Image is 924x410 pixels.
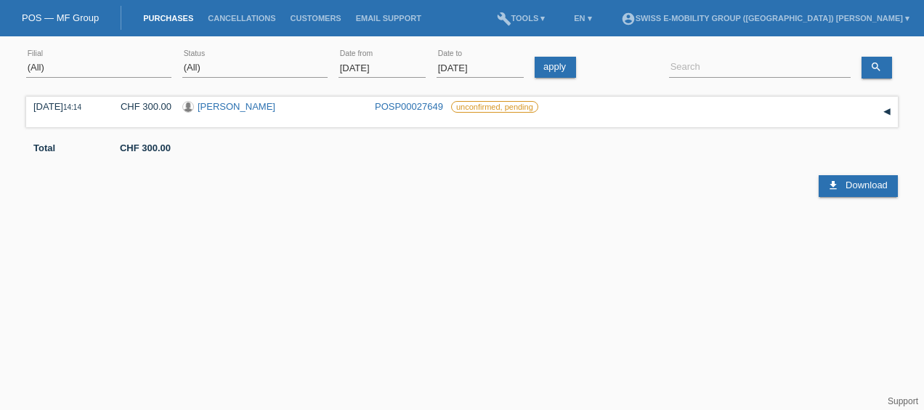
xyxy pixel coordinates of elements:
[876,101,898,123] div: expand/collapse
[497,12,511,26] i: build
[349,14,429,23] a: Email Support
[198,101,275,112] a: [PERSON_NAME]
[451,101,538,113] label: unconfirmed, pending
[33,142,55,153] b: Total
[33,101,92,112] div: [DATE]
[870,61,882,73] i: search
[567,14,599,23] a: EN ▾
[136,14,200,23] a: Purchases
[63,103,81,111] span: 14:14
[827,180,839,191] i: download
[120,142,171,153] b: CHF 300.00
[375,101,443,112] a: POSP00027649
[621,12,636,26] i: account_circle
[819,175,897,197] a: download Download
[200,14,283,23] a: Cancellations
[283,14,349,23] a: Customers
[102,101,171,112] div: CHF 300.00
[490,14,553,23] a: buildTools ▾
[846,180,888,190] span: Download
[614,14,917,23] a: account_circleSwiss E-Mobility Group ([GEOGRAPHIC_DATA]) [PERSON_NAME] ▾
[862,57,892,79] a: search
[535,57,576,78] a: apply
[888,396,918,406] a: Support
[22,12,99,23] a: POS — MF Group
